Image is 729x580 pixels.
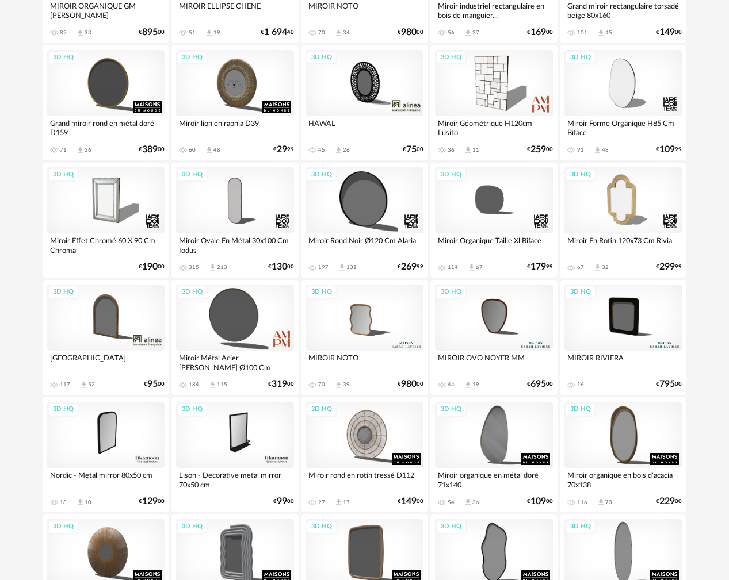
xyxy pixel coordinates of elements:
div: Nordic - Metal mirror 80x50 cm [47,468,165,491]
span: Download icon [334,146,343,155]
div: MIROIR OVO NOYER MM [435,351,553,374]
div: 3D HQ [436,285,467,299]
a: 3D HQ Miroir Organique Taille Xl Biface 114 Download icon 67 €17999 [430,163,558,278]
a: 3D HQ Miroir En Rotin 120x73 Cm Rivia 67 Download icon 32 €29999 [560,163,687,278]
div: 213 [217,264,227,271]
div: 36 [448,147,455,153]
span: 895 [142,29,158,36]
div: 3D HQ [565,285,596,299]
div: 3D HQ [48,168,79,182]
div: 44 [448,381,455,388]
div: Miroir Forme Organique H85 Cm Biface [564,116,682,139]
div: € 99 [656,263,682,271]
div: € 00 [527,498,553,505]
div: 3D HQ [436,520,467,534]
span: 695 [530,381,546,388]
div: MIROIR NOTO [306,351,423,374]
div: 51 [189,29,196,36]
div: € 00 [398,29,423,36]
div: 10 [85,499,91,506]
div: 71 [60,147,67,153]
span: 269 [401,263,417,271]
span: 29 [277,146,287,153]
div: 3D HQ [436,402,467,417]
a: 3D HQ Miroir Forme Organique H85 Cm Biface 91 Download icon 48 €10999 [560,45,687,160]
div: 3D HQ [565,51,596,65]
span: 169 [530,29,546,36]
div: 131 [346,264,357,271]
span: 130 [272,263,287,271]
div: 19 [472,381,479,388]
span: 129 [142,498,158,505]
div: 3D HQ [48,402,79,417]
div: 3D HQ [565,402,596,417]
div: € 00 [144,381,165,388]
span: Download icon [334,29,343,37]
div: 116 [577,499,587,506]
a: 3D HQ Miroir lion en raphia D39 60 Download icon 48 €2999 [171,45,299,160]
span: 1 694 [264,29,287,36]
span: Download icon [76,29,85,37]
div: € 00 [527,29,553,36]
div: € 99 [398,263,423,271]
div: € 00 [139,263,165,271]
div: 19 [213,29,220,36]
div: 27 [318,499,325,506]
a: 3D HQ Miroir organique en bois d'acacia 70x138 116 Download icon 70 €22900 [560,397,687,512]
span: 259 [530,146,546,153]
div: Miroir rond en rotin tressé D112 [306,468,423,491]
span: 190 [142,263,158,271]
div: 3D HQ [565,168,596,182]
a: 3D HQ Miroir Métal Acier [PERSON_NAME] Ø100 Cm Caligone 184 Download icon 115 €31900 [171,280,299,395]
span: Download icon [208,263,217,272]
div: 114 [448,264,458,271]
div: € 00 [656,29,682,36]
div: 315 [189,264,199,271]
div: 3D HQ [306,402,337,417]
div: € 00 [656,381,682,388]
div: 32 [602,264,609,271]
span: Download icon [205,146,213,155]
span: Download icon [334,381,343,389]
div: € 00 [527,146,553,153]
span: 99 [277,498,287,505]
div: Grand miroir rond en métal doré D159 [47,116,165,139]
div: 45 [318,147,325,153]
div: € 40 [261,29,294,36]
div: 3D HQ [306,168,337,182]
span: Download icon [467,263,476,272]
div: Lison - Decorative metal mirror 70x50 cm [176,468,294,491]
div: 36 [85,147,91,153]
div: 27 [472,29,479,36]
div: 17 [343,499,350,506]
div: Miroir Métal Acier [PERSON_NAME] Ø100 Cm Caligone [176,351,294,374]
span: 229 [659,498,675,505]
span: Download icon [464,498,472,506]
div: 3D HQ [48,520,79,534]
div: 3D HQ [177,285,208,299]
div: 3D HQ [306,520,337,534]
a: 3D HQ Lison - Decorative metal mirror 70x50 cm €9900 [171,397,299,512]
div: € 00 [273,498,294,505]
span: 95 [147,381,158,388]
span: 75 [406,146,417,153]
span: Download icon [593,263,602,272]
div: 184 [189,381,199,388]
div: 91 [577,147,584,153]
a: 3D HQ Nordic - Metal mirror 80x50 cm 18 Download icon 10 €12900 [43,397,170,512]
span: 980 [401,381,417,388]
span: Download icon [205,29,213,37]
div: Miroir Géométrique H120cm Lusito [435,116,553,139]
span: Download icon [464,381,472,389]
div: € 00 [527,381,553,388]
div: 33 [85,29,91,36]
span: Download icon [464,29,472,37]
div: 54 [448,499,455,506]
div: 67 [577,264,584,271]
a: 3D HQ MIROIR OVO NOYER MM 44 Download icon 19 €69500 [430,280,558,395]
div: 16 [577,381,584,388]
div: 197 [318,264,329,271]
div: € 99 [656,146,682,153]
a: 3D HQ Miroir Rond Noir Ø120 Cm Alaria 197 Download icon 131 €26999 [301,163,428,278]
span: Download icon [464,146,472,155]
